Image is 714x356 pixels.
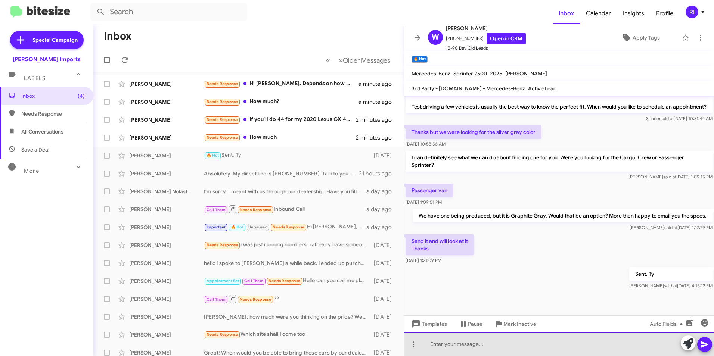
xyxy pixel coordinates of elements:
[21,110,85,118] span: Needs Response
[644,317,692,331] button: Auto Fields
[358,80,398,88] div: a minute ago
[406,151,713,172] p: I can definitely see what we can do about finding one for you. Were you looking for the Cargo, Cr...
[204,97,358,106] div: How much?
[406,184,453,197] p: Passenger van
[129,116,204,124] div: [PERSON_NAME]
[628,174,713,179] span: [PERSON_NAME] [DATE] 1:09:15 PM
[366,206,398,213] div: a day ago
[406,257,441,263] span: [DATE] 1:21:09 PM
[334,53,395,68] button: Next
[617,3,650,24] a: Insights
[322,53,395,68] nav: Page navigation example
[204,277,370,285] div: Hello can you call me please?
[404,317,453,331] button: Templates
[629,283,713,288] span: [PERSON_NAME] [DATE] 4:15:12 PM
[78,92,85,100] span: (4)
[412,70,450,77] span: Mercedes-Benz
[244,278,264,283] span: Call Them
[412,56,428,63] small: 🔥 Hot
[406,234,474,255] p: Send it and will look at it Thanks
[686,6,698,18] div: RI
[370,152,398,159] div: [DATE]
[488,317,542,331] button: Mark Inactive
[129,152,204,159] div: [PERSON_NAME]
[21,128,63,135] span: All Conversations
[207,117,238,122] span: Needs Response
[553,3,580,24] a: Inbox
[207,225,226,229] span: Important
[129,98,204,106] div: [PERSON_NAME]
[359,170,398,177] div: 21 hours ago
[24,168,39,174] span: More
[453,317,488,331] button: Pause
[322,53,335,68] button: Previous
[650,3,679,24] a: Profile
[370,259,398,267] div: [DATE]
[446,33,526,44] span: [PHONE_NUMBER]
[580,3,617,24] a: Calendar
[90,3,247,21] input: Search
[358,98,398,106] div: a minute ago
[204,313,370,321] div: [PERSON_NAME], how much were you thinking on the price? We use Market-Based pricing for like equi...
[650,317,686,331] span: Auto Fields
[446,44,526,52] span: 15-90 Day Old Leads
[664,225,677,230] span: said at
[24,75,46,82] span: Labels
[679,6,706,18] button: RI
[273,225,304,229] span: Needs Response
[207,207,226,212] span: Call Them
[326,56,330,65] span: «
[204,170,359,177] div: Absolutely. My direct line is [PHONE_NUMBER]. Talk to you soon!
[528,85,557,92] span: Active Lead
[204,79,358,88] div: Hi [PERSON_NAME], Depends on how much your offer is?
[129,259,204,267] div: [PERSON_NAME]
[13,56,81,63] div: [PERSON_NAME] Imports
[630,225,713,230] span: [PERSON_NAME] [DATE] 1:17:29 PM
[356,134,398,141] div: 2 minutes ago
[204,330,370,339] div: Which site shall I come too
[602,31,678,44] button: Apply Tags
[406,141,446,147] span: [DATE] 10:58:56 AM
[505,70,547,77] span: [PERSON_NAME]
[366,188,398,195] div: a day ago
[356,116,398,124] div: 2 minutes ago
[633,31,660,44] span: Apply Tags
[204,204,366,214] div: Inbound Call
[661,116,674,121] span: said at
[104,30,131,42] h1: Inbox
[629,267,713,281] p: Sent. Ty
[487,33,526,44] a: Open in CRM
[207,153,219,158] span: 🔥 Hot
[129,224,204,231] div: [PERSON_NAME]
[204,241,370,249] div: i was just running numbers. i already have someone i work with. thank you!
[129,134,204,141] div: [PERSON_NAME]
[204,223,366,231] div: Hi [PERSON_NAME], I hope that you are doing well. I received a job offer in the [GEOGRAPHIC_DATA]...
[207,81,238,86] span: Needs Response
[406,125,541,139] p: Thanks but we were looking for the silver gray color
[129,170,204,177] div: [PERSON_NAME]
[204,259,370,267] div: hello i spoke to [PERSON_NAME] a while back. i ended up purchasing a white one out of [GEOGRAPHIC...
[370,277,398,285] div: [DATE]
[129,313,204,321] div: [PERSON_NAME]
[446,24,526,33] span: [PERSON_NAME]
[129,241,204,249] div: [PERSON_NAME]
[412,85,525,92] span: 3rd Party - [DOMAIN_NAME] - Mercedes-Benz
[10,31,84,49] a: Special Campaign
[204,133,356,142] div: How much
[207,135,238,140] span: Needs Response
[129,80,204,88] div: [PERSON_NAME]
[248,225,268,229] span: Unpaused
[343,56,390,65] span: Older Messages
[646,116,713,121] span: Sender [DATE] 10:31:44 AM
[207,332,238,337] span: Needs Response
[231,225,243,229] span: 🔥 Hot
[406,199,442,205] span: [DATE] 1:09:51 PM
[207,243,238,247] span: Needs Response
[204,115,356,124] div: If you'll do 44 for my 2020 Lexus GX 460 with 48,800 miles, I'd be interested. No longer have GLC.
[370,331,398,338] div: [DATE]
[490,70,502,77] span: 2025
[370,313,398,321] div: [DATE]
[207,297,226,302] span: Call Them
